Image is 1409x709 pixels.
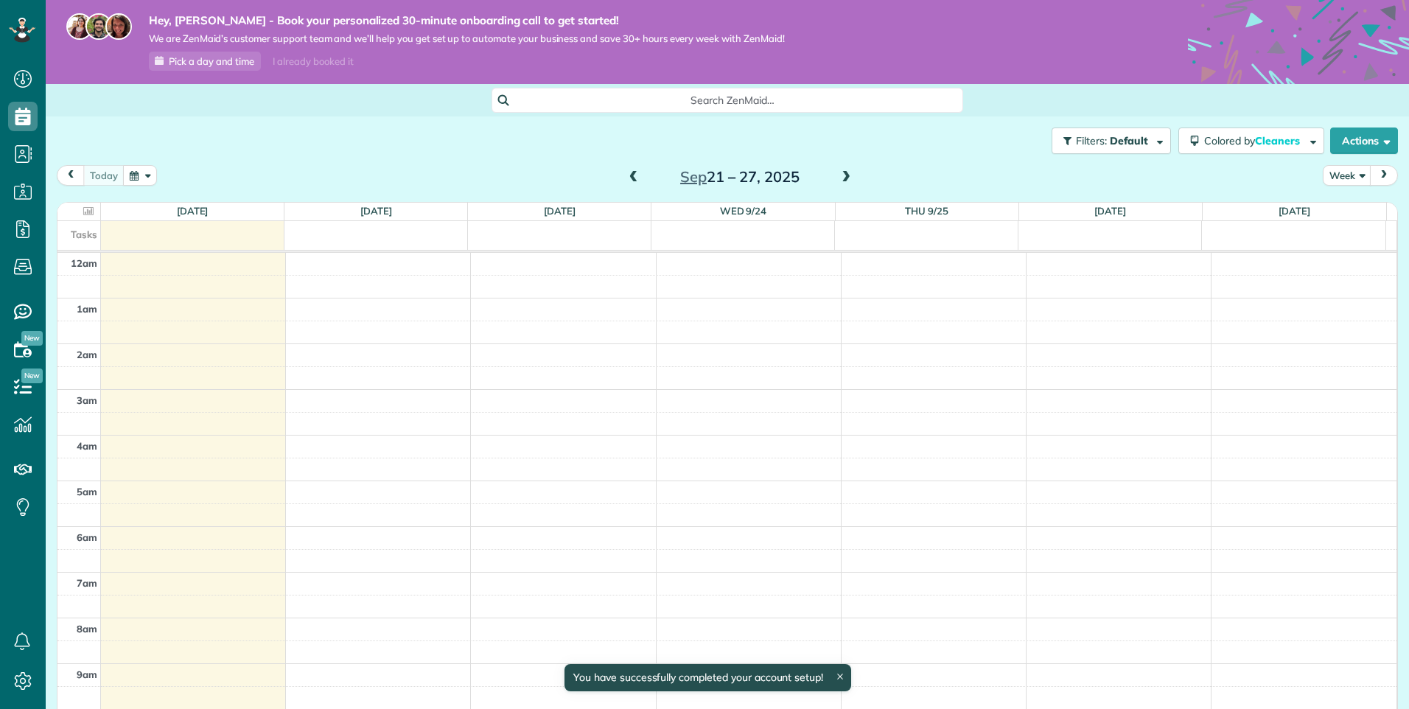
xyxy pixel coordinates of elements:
a: Wed 9/24 [720,205,767,217]
span: New [21,369,43,383]
span: 9am [77,668,97,680]
button: today [83,165,125,185]
span: 8am [77,623,97,635]
strong: Hey, [PERSON_NAME] - Book your personalized 30-minute onboarding call to get started! [149,13,785,28]
span: Pick a day and time [169,55,254,67]
span: 5am [77,486,97,497]
span: 3am [77,394,97,406]
a: [DATE] [177,205,209,217]
button: Filters: Default [1052,128,1171,154]
span: Colored by [1204,134,1305,147]
span: New [21,331,43,346]
span: 6am [77,531,97,543]
img: michelle-19f622bdf1676172e81f8f8fba1fb50e276960ebfe0243fe18214015130c80e4.jpg [105,13,132,40]
div: I already booked it [264,52,362,71]
button: prev [57,165,85,185]
span: Filters: [1076,134,1107,147]
span: 2am [77,349,97,360]
span: 4am [77,440,97,452]
span: 7am [77,577,97,589]
span: 12am [71,257,97,269]
div: You have successfully completed your account setup! [564,664,851,691]
span: Cleaners [1255,134,1302,147]
button: Week [1323,165,1371,185]
a: [DATE] [544,205,576,217]
span: 1am [77,303,97,315]
h2: 21 – 27, 2025 [648,169,832,185]
a: [DATE] [1279,205,1310,217]
span: Sep [680,167,707,186]
img: maria-72a9807cf96188c08ef61303f053569d2e2a8a1cde33d635c8a3ac13582a053d.jpg [66,13,93,40]
span: We are ZenMaid’s customer support team and we’ll help you get set up to automate your business an... [149,32,785,45]
a: Thu 9/25 [905,205,948,217]
button: next [1370,165,1398,185]
button: Colored byCleaners [1178,128,1324,154]
a: Pick a day and time [149,52,261,71]
a: [DATE] [1094,205,1126,217]
span: Default [1110,134,1149,147]
a: [DATE] [360,205,392,217]
a: Filters: Default [1044,128,1171,154]
button: Actions [1330,128,1398,154]
span: Tasks [71,228,97,240]
img: jorge-587dff0eeaa6aab1f244e6dc62b8924c3b6ad411094392a53c71c6c4a576187d.jpg [85,13,112,40]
